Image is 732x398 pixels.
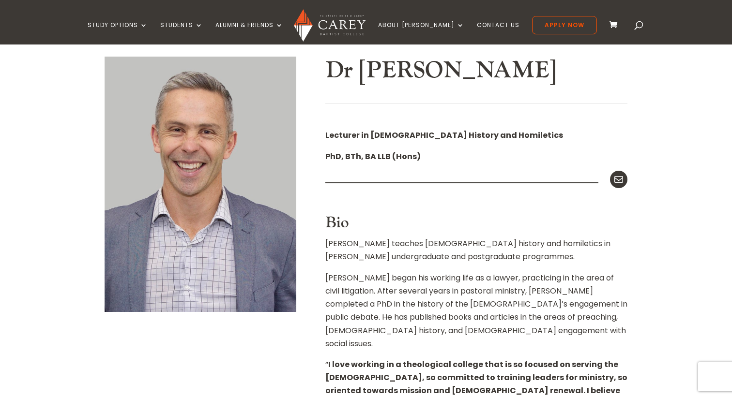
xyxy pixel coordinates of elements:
img: Carey Baptist College [294,9,365,42]
h3: Bio [325,214,627,237]
strong: PhD, BTh, BA LLB (Hons) [325,151,421,162]
a: Students [160,22,203,44]
p: [PERSON_NAME] teaches [DEMOGRAPHIC_DATA] history and homiletics in [PERSON_NAME] undergraduate an... [325,237,627,271]
a: Contact Us [477,22,519,44]
h2: Dr [PERSON_NAME] [325,57,627,89]
a: Study Options [88,22,148,44]
strong: Lecturer in [DEMOGRAPHIC_DATA] History and Homiletics [325,130,563,141]
a: Apply Now [532,16,597,34]
a: About [PERSON_NAME] [378,22,464,44]
p: [PERSON_NAME] began his working life as a lawyer, practicing in the area of civil litigation. Aft... [325,271,627,358]
img: John Tucker_600x800 [105,57,296,312]
a: Alumni & Friends [215,22,283,44]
